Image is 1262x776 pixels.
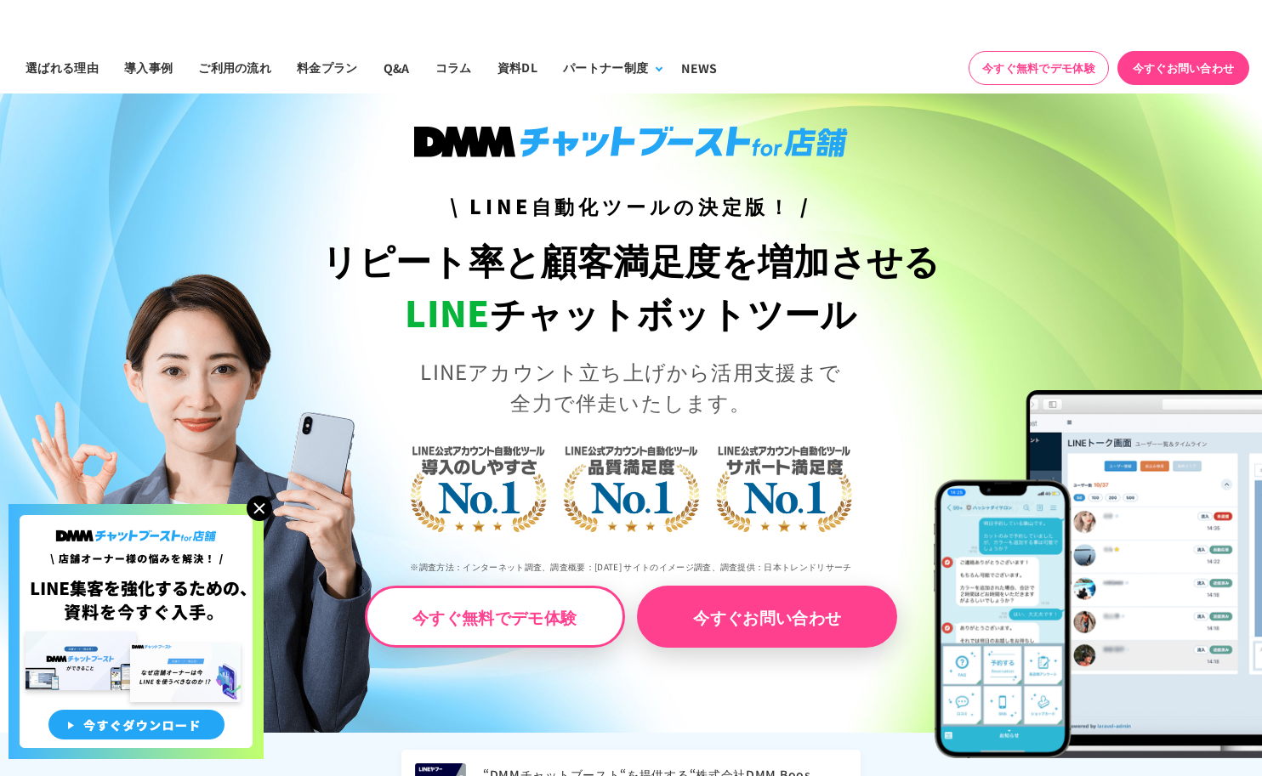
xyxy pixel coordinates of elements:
a: コラム [423,42,485,93]
a: 料金プラン [284,42,371,93]
img: 店舗オーナー様の悩みを解決!LINE集客を狂化するための資料を今すぐ入手! [9,504,264,759]
p: ※調査方法：インターネット調査、調査概要：[DATE] サイトのイメージ調査、調査提供：日本トレンドリサーチ [315,548,946,586]
a: 今すぐお問い合わせ [1117,51,1249,85]
a: 今すぐ無料でデモ体験 [365,586,625,648]
span: LINE [405,286,489,337]
a: NEWS [668,42,730,93]
a: 店舗オーナー様の悩みを解決!LINE集客を狂化するための資料を今すぐ入手! [9,504,264,524]
a: Q&A [371,42,423,93]
h3: \ LINE自動化ツールの決定版！ / [315,191,946,221]
div: パートナー制度 [563,59,648,76]
a: 選ばれる理由 [13,42,111,93]
a: 今すぐ無料でデモ体験 [969,51,1109,85]
a: ご利用の流れ [185,42,284,93]
h1: リピート率と顧客満足度を増加させる チャットボットツール [315,234,946,339]
p: LINEアカウント立ち上げから活用支援まで 全力で伴走いたします。 [315,356,946,417]
img: LINE公式アカウント自動化ツール導入のしやすさNo.1｜LINE公式アカウント自動化ツール品質満足度No.1｜LINE公式アカウント自動化ツールサポート満足度No.1 [355,379,907,592]
a: 資料DL [485,42,550,93]
a: 導入事例 [111,42,185,93]
a: 今すぐお問い合わせ [637,586,897,648]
